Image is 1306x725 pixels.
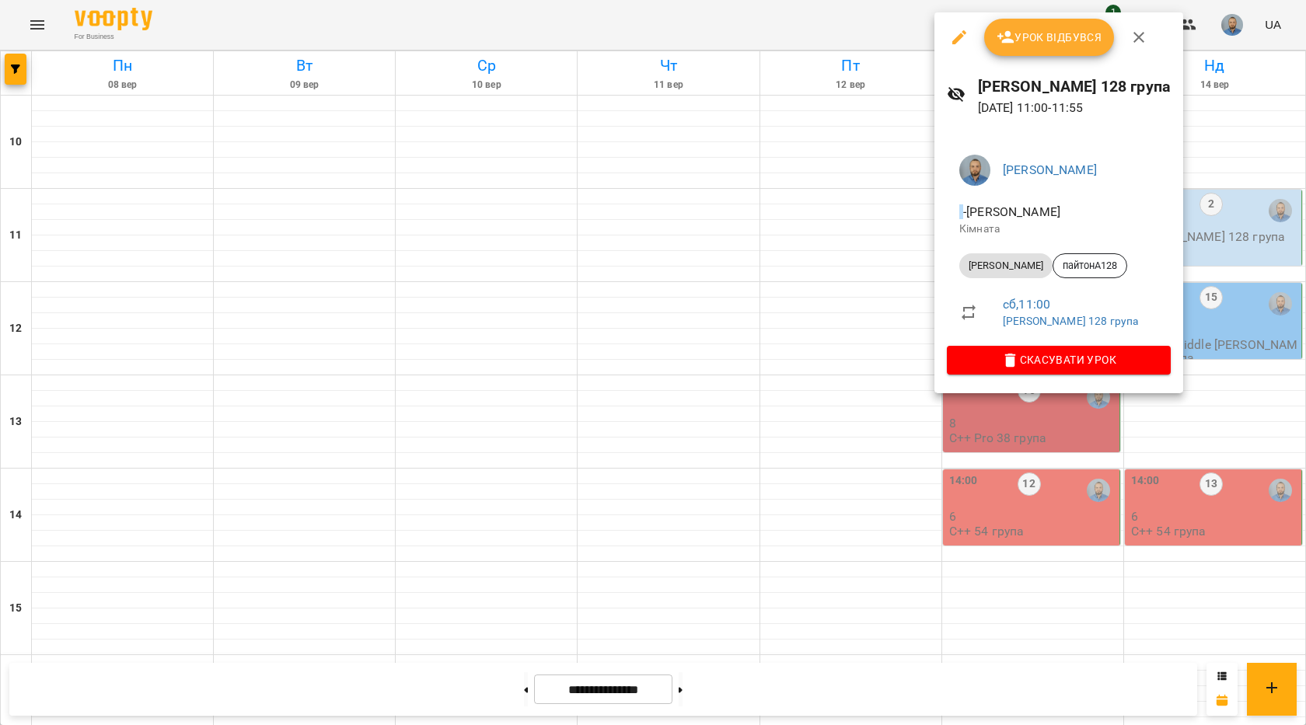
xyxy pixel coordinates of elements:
[1003,315,1138,327] a: [PERSON_NAME] 128 група
[947,346,1171,374] button: Скасувати Урок
[959,221,1158,237] p: Кімната
[978,99,1171,117] p: [DATE] 11:00 - 11:55
[1053,253,1127,278] div: пайтонА128
[978,75,1171,99] h6: [PERSON_NAME] 128 група
[959,204,1063,219] span: - [PERSON_NAME]
[959,155,990,186] img: 2a5fecbf94ce3b4251e242cbcf70f9d8.jpg
[1003,297,1050,312] a: сб , 11:00
[959,350,1158,369] span: Скасувати Урок
[984,19,1115,56] button: Урок відбувся
[1053,259,1126,273] span: пайтонА128
[959,259,1053,273] span: [PERSON_NAME]
[1003,162,1097,177] a: [PERSON_NAME]
[997,28,1102,47] span: Урок відбувся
